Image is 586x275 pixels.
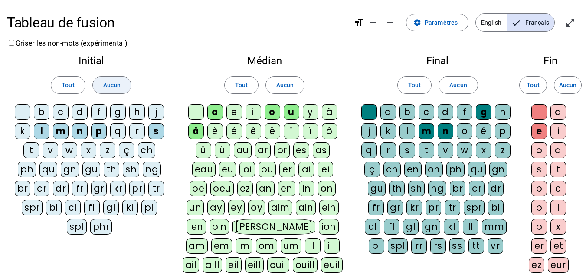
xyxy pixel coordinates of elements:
div: fr [368,200,384,215]
div: l [399,123,415,139]
button: Tout [519,76,547,94]
div: a [207,104,223,120]
div: è [207,123,223,139]
div: th [104,162,119,177]
div: d [438,104,453,120]
div: br [450,181,465,196]
div: o [265,104,280,120]
div: a [550,104,566,120]
div: s [531,162,547,177]
div: eu [219,162,236,177]
div: ç [119,142,134,158]
div: r [380,142,396,158]
div: ph [446,162,465,177]
div: e [226,104,242,120]
button: Aucun [92,76,131,94]
div: r [129,123,145,139]
span: Tout [235,80,248,90]
div: cl [65,200,81,215]
div: qu [468,162,486,177]
div: û [196,142,211,158]
div: y [303,104,318,120]
h2: Final [360,56,515,66]
mat-icon: settings [413,19,421,27]
div: ill [324,238,340,254]
div: i [246,104,261,120]
div: g [476,104,491,120]
div: or [274,142,290,158]
div: o [457,123,472,139]
div: dr [53,181,69,196]
div: gn [61,162,79,177]
div: kr [406,200,422,215]
div: n [72,123,88,139]
div: on [425,162,443,177]
div: u [284,104,299,120]
div: gr [387,200,403,215]
div: j [148,104,164,120]
div: oin [210,219,229,235]
div: eil [226,257,242,273]
div: fl [384,219,399,235]
div: ail [183,257,200,273]
div: ch [138,142,155,158]
div: é [226,123,242,139]
div: en [278,181,295,196]
div: im [236,238,252,254]
h2: Initial [14,56,168,66]
div: ion [319,219,339,235]
div: v [43,142,58,158]
div: ez [529,257,544,273]
div: k [380,123,396,139]
div: em [211,238,232,254]
div: en [404,162,422,177]
div: bl [488,200,504,215]
span: Aucun [103,80,121,90]
div: gu [82,162,100,177]
div: à [322,104,337,120]
div: ê [246,123,261,139]
div: dr [488,181,504,196]
span: English [476,14,507,31]
div: w [457,142,472,158]
div: gl [403,219,419,235]
div: ô [322,123,337,139]
button: Tout [224,76,259,94]
div: eau [192,162,216,177]
div: un [187,200,204,215]
span: Tout [527,80,539,90]
div: phr [90,219,112,235]
mat-icon: format_size [354,17,364,28]
div: s [399,142,415,158]
div: euil [321,257,343,273]
button: Diminuer la taille de la police [382,14,399,31]
div: g [110,104,126,120]
div: cl [365,219,380,235]
div: t [23,142,39,158]
span: Tout [62,80,74,90]
div: oi [239,162,255,177]
div: cr [469,181,485,196]
div: aim [268,200,292,215]
div: on [318,181,336,196]
div: bl [46,200,62,215]
div: rs [430,238,446,254]
button: Aucun [554,76,582,94]
div: kr [110,181,126,196]
div: b [531,200,547,215]
div: gr [91,181,107,196]
div: au [234,142,252,158]
div: f [457,104,472,120]
div: oy [248,200,265,215]
div: mm [482,219,507,235]
div: q [361,142,377,158]
div: il [305,238,321,254]
span: Français [507,14,554,31]
div: gn [489,162,507,177]
div: gl [103,200,119,215]
mat-icon: remove [385,17,396,28]
div: q [110,123,126,139]
div: z [100,142,115,158]
div: pl [141,200,157,215]
div: v [438,142,453,158]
